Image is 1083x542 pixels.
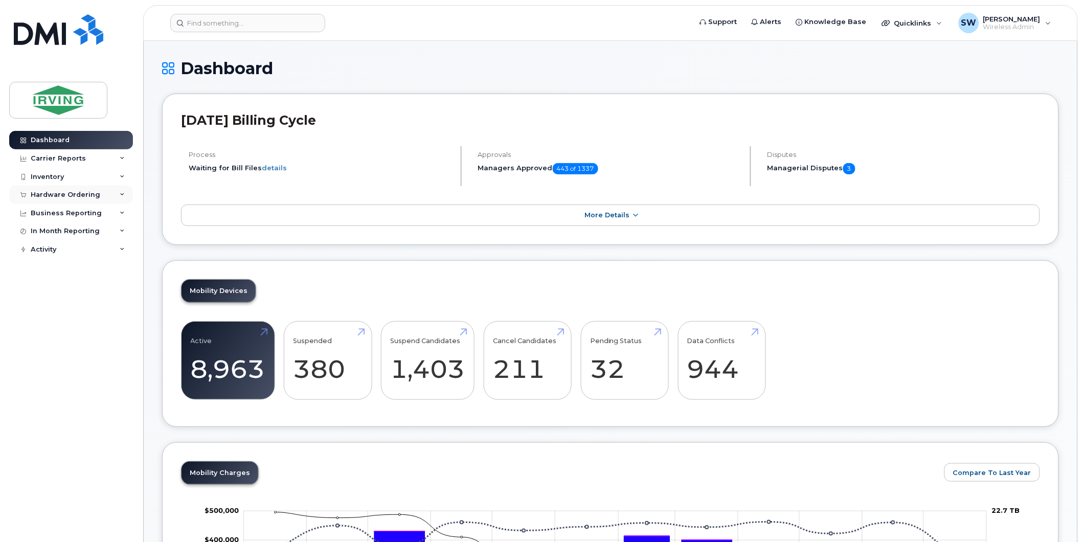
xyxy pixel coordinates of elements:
a: Suspend Candidates 1,403 [391,327,465,394]
a: Pending Status 32 [590,327,659,394]
span: More Details [584,211,629,219]
li: Waiting for Bill Files [189,163,452,173]
a: Data Conflicts 944 [687,327,756,394]
span: 443 of 1337 [553,163,598,174]
a: Mobility Devices [182,280,256,302]
h4: Disputes [768,151,1040,159]
h4: Process [189,151,452,159]
h4: Approvals [478,151,741,159]
a: Cancel Candidates 211 [493,327,562,394]
a: Mobility Charges [182,462,258,484]
tspan: 22.7 TB [992,506,1020,514]
h5: Managerial Disputes [768,163,1040,174]
span: Compare To Last Year [953,468,1031,478]
h2: [DATE] Billing Cycle [181,112,1040,128]
h1: Dashboard [162,59,1059,77]
tspan: $500,000 [205,506,239,514]
a: Active 8,963 [191,327,265,394]
span: 3 [843,163,855,174]
h5: Managers Approved [478,163,741,174]
a: details [262,164,287,172]
g: $0 [205,506,239,514]
a: Suspended 380 [294,327,363,394]
button: Compare To Last Year [944,463,1040,482]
